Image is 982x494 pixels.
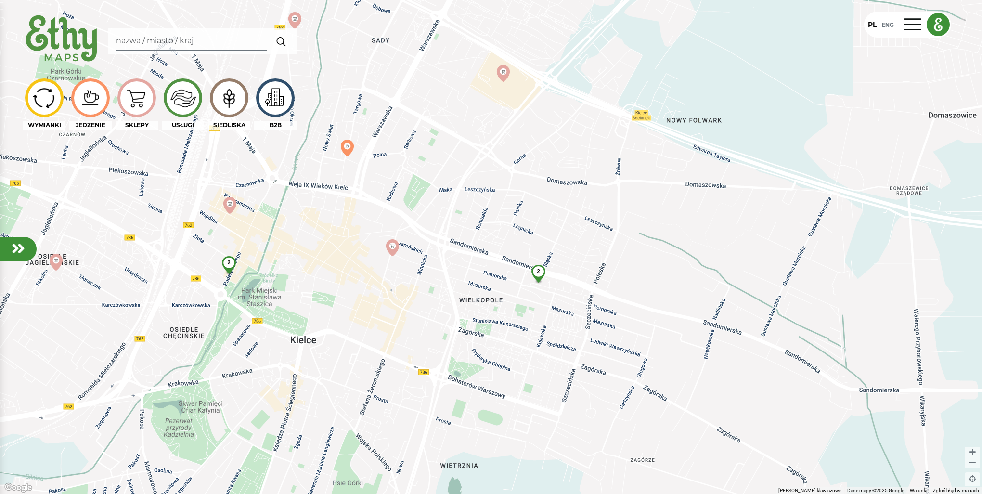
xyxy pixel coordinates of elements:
div: PL [868,20,877,30]
a: Warunki (otwiera się w nowej karcie) [910,488,927,493]
div: JEDZENIE [69,121,112,130]
img: search.svg [272,32,290,51]
div: WYMIANKI [23,121,65,130]
img: icon-image [120,82,153,113]
span: Dane mapy ©2025 Google [847,488,904,493]
a: Pokaż ten obszar w Mapach Google (otwiera się w nowym oknie) [2,481,34,494]
div: ENG [882,19,894,30]
div: SKLEPY [116,121,158,130]
img: Google [2,481,34,494]
img: icon-image [167,82,199,114]
div: | [877,21,882,29]
span: 2 [227,260,230,265]
div: SIEDLISKA [208,121,250,130]
img: icon-image [28,84,60,112]
img: icon-image [259,84,291,112]
button: Skróty klawiszowe [778,487,841,494]
a: Zgłoś błąd w mapach [933,488,979,493]
img: icon-image [213,82,245,113]
div: B2B [254,121,297,130]
img: icon-image [74,86,106,110]
img: ethy-logo [23,12,101,67]
div: USŁUGI [162,121,204,130]
input: Search [116,32,267,51]
span: 2 [537,268,540,274]
img: ethy logo [927,13,949,36]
